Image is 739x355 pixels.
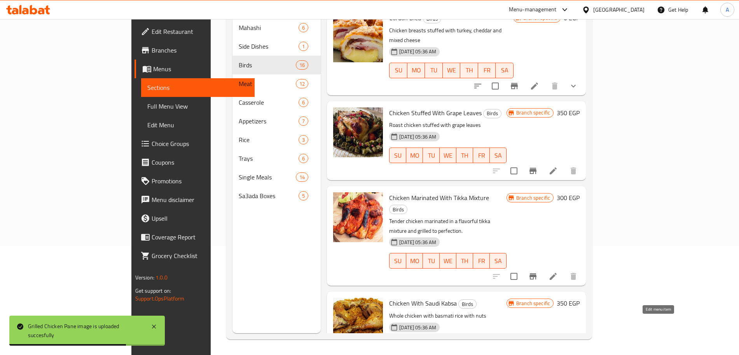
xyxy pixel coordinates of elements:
span: Meat [239,79,296,88]
span: Single Meals [239,172,296,182]
div: items [296,172,308,182]
a: Promotions [135,172,255,190]
span: 6 [299,99,308,106]
div: Birds [483,109,501,118]
span: Branch specific [513,300,553,307]
span: TH [459,255,470,267]
span: [DATE] 05:36 AM [396,239,439,246]
button: TH [456,253,473,269]
span: MO [409,255,420,267]
span: Select to update [506,268,522,285]
span: TU [426,150,437,161]
span: A [726,5,729,14]
button: TH [460,63,478,78]
span: 5 [299,192,308,200]
span: Version: [135,272,154,283]
h6: 350 EGP [557,107,580,118]
span: 1.0.0 [155,272,168,283]
span: [DATE] 05:36 AM [396,133,439,141]
div: items [299,154,308,163]
span: FR [476,255,487,267]
button: TH [456,148,473,163]
span: Birds [459,300,476,309]
span: Coupons [152,158,248,167]
span: [DATE] 05:36 AM [396,324,439,331]
span: TU [428,65,440,76]
span: Select to update [487,78,503,94]
span: SA [493,255,503,267]
div: Trays6 [232,149,321,168]
span: Birds [390,205,407,214]
span: SU [393,150,403,161]
button: show more [564,77,583,95]
span: WE [443,150,453,161]
span: TU [426,255,437,267]
div: Birds [458,299,477,309]
button: Branch-specific-item [524,267,542,286]
span: Side Dishes [239,42,299,51]
span: Grocery Checklist [152,251,248,260]
button: sort-choices [468,77,487,95]
span: Sa3ada Boxes [239,191,299,200]
span: Trays [239,154,299,163]
button: delete [545,77,564,95]
div: Appetizers7 [232,112,321,130]
span: WE [443,255,453,267]
div: [GEOGRAPHIC_DATA] [593,5,645,14]
span: MO [411,65,422,76]
span: Birds [239,60,296,70]
button: SA [496,63,514,78]
span: SA [499,65,510,76]
span: 14 [296,174,308,181]
span: Promotions [152,176,248,186]
div: Mahashi6 [232,18,321,37]
span: FR [476,150,487,161]
button: SU [389,63,407,78]
img: Cordon Bleu [333,12,383,62]
span: MO [409,150,420,161]
h6: 350 EGP [557,298,580,309]
a: Edit menu item [549,272,558,281]
a: Edit Restaurant [135,22,255,41]
nav: Menu sections [232,15,321,208]
img: Chicken Marinated With Tikka Mixture [333,192,383,242]
button: WE [440,253,456,269]
div: items [299,135,308,144]
button: MO [406,253,423,269]
button: MO [406,148,423,163]
p: Whole chicken with basmati rice with nuts [389,311,507,321]
a: Branches [135,41,255,60]
span: Select to update [506,163,522,179]
div: items [299,98,308,107]
span: 16 [296,62,308,69]
button: WE [443,63,461,78]
div: Rice3 [232,130,321,149]
span: Appetizers [239,116,299,126]
span: Branch specific [513,109,553,116]
span: 6 [299,24,308,32]
h6: 300 EGP [557,192,580,203]
div: Birds [389,205,407,214]
span: 3 [299,136,308,144]
svg: Show Choices [569,81,578,91]
button: SU [389,148,406,163]
button: TU [423,148,440,163]
span: Mahashi [239,23,299,32]
div: Sa3ada Boxes5 [232,186,321,205]
button: FR [473,253,490,269]
a: Menu disclaimer [135,190,255,209]
span: [DATE] 05:36 AM [396,48,439,55]
div: Rice [239,135,299,144]
span: WE [446,65,458,76]
span: Upsell [152,214,248,223]
a: Edit menu item [530,81,539,91]
a: Coverage Report [135,228,255,246]
span: SU [393,65,404,76]
span: Sections [147,83,248,92]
